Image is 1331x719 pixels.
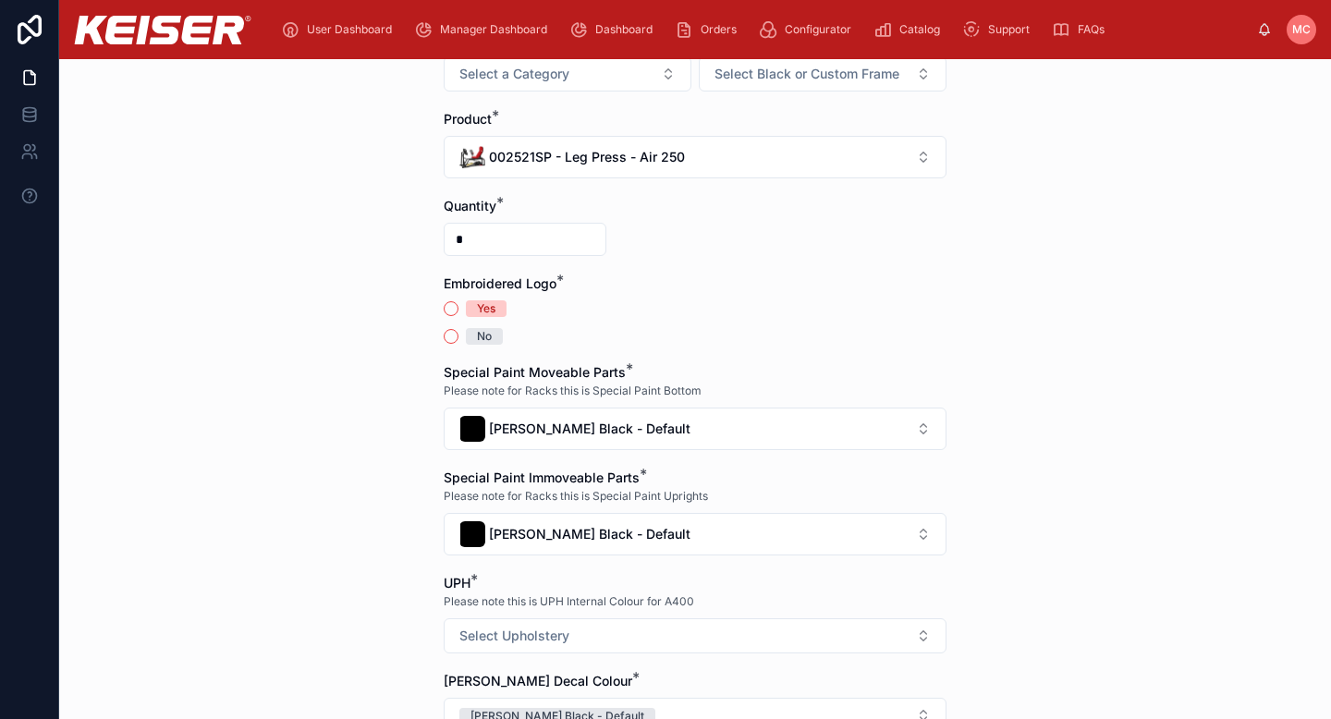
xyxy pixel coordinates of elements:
[444,275,556,291] span: Embroidered Logo
[444,618,946,653] button: Select Button
[459,65,569,83] span: Select a Category
[444,469,640,485] span: Special Paint Immoveable Parts
[564,13,665,46] a: Dashboard
[444,673,632,689] span: [PERSON_NAME] Decal Colour
[785,22,851,37] span: Configurator
[444,575,470,591] span: UPH
[74,16,251,44] img: App logo
[868,13,953,46] a: Catalog
[444,111,492,127] span: Product
[275,13,405,46] a: User Dashboard
[489,148,685,166] span: 002521SP - Leg Press - Air 250
[489,420,690,438] span: [PERSON_NAME] Black - Default
[307,22,392,37] span: User Dashboard
[444,513,946,555] button: Select Button
[1046,13,1117,46] a: FAQs
[444,198,496,213] span: Quantity
[595,22,653,37] span: Dashboard
[669,13,750,46] a: Orders
[477,328,492,345] div: No
[444,384,702,398] span: Please note for Racks this is Special Paint Bottom
[444,136,946,178] button: Select Button
[714,65,899,83] span: Select Black or Custom Frame
[1078,22,1105,37] span: FAQs
[444,56,691,91] button: Select Button
[753,13,864,46] a: Configurator
[444,364,626,380] span: Special Paint Moveable Parts
[477,300,495,317] div: Yes
[957,13,1043,46] a: Support
[701,22,737,37] span: Orders
[899,22,940,37] span: Catalog
[1292,22,1311,37] span: MC
[409,13,560,46] a: Manager Dashboard
[699,56,946,91] button: Select Button
[489,525,690,543] span: [PERSON_NAME] Black - Default
[988,22,1030,37] span: Support
[444,408,946,450] button: Select Button
[459,627,569,645] span: Select Upholstery
[440,22,547,37] span: Manager Dashboard
[266,9,1257,50] div: scrollable content
[444,489,708,504] span: Please note for Racks this is Special Paint Uprights
[444,594,694,609] span: Please note this is UPH Internal Colour for A400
